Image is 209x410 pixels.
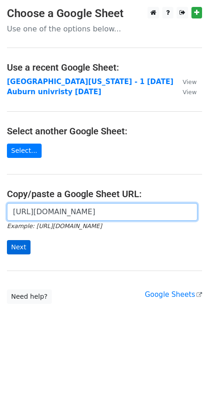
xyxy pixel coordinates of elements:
small: View [183,78,197,85]
h4: Use a recent Google Sheet: [7,62,202,73]
h4: Copy/paste a Google Sheet URL: [7,188,202,199]
small: Example: [URL][DOMAIN_NAME] [7,223,102,229]
input: Next [7,240,31,254]
a: [GEOGRAPHIC_DATA][US_STATE] - 1 [DATE] [7,78,173,86]
input: Paste your Google Sheet URL here [7,203,197,221]
small: View [183,89,197,96]
h3: Choose a Google Sheet [7,7,202,20]
a: Google Sheets [145,290,202,299]
h4: Select another Google Sheet: [7,126,202,137]
a: Need help? [7,289,52,304]
a: Select... [7,144,42,158]
p: Use one of the options below... [7,24,202,34]
a: View [173,88,197,96]
a: Auburn univristy [DATE] [7,88,101,96]
iframe: Chat Widget [163,366,209,410]
a: View [173,78,197,86]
